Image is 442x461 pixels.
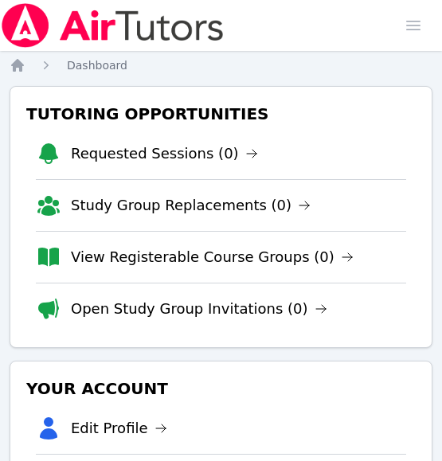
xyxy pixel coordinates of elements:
[67,57,127,73] a: Dashboard
[71,417,167,440] a: Edit Profile
[23,374,419,403] h3: Your Account
[71,143,258,165] a: Requested Sessions (0)
[23,100,419,128] h3: Tutoring Opportunities
[10,57,432,73] nav: Breadcrumb
[71,298,327,320] a: Open Study Group Invitations (0)
[67,59,127,72] span: Dashboard
[71,246,354,268] a: View Registerable Course Groups (0)
[71,194,311,217] a: Study Group Replacements (0)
